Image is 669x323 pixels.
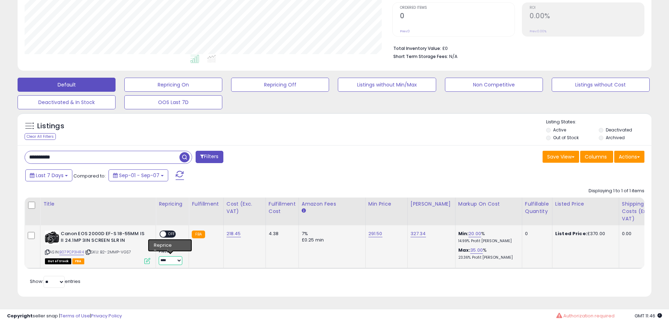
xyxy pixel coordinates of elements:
[196,151,223,163] button: Filters
[449,53,458,60] span: N/A
[458,239,517,244] p: 14.99% Profit [PERSON_NAME]
[25,169,72,181] button: Last 7 Days
[302,231,360,237] div: 7%
[231,78,329,92] button: Repricing Off
[18,95,116,109] button: Deactivated & In Stock
[622,200,658,222] div: Shipping Costs (Exc. VAT)
[43,200,153,208] div: Title
[302,208,306,214] small: Amazon Fees.
[530,12,644,21] h2: 0.00%
[368,200,405,208] div: Min Price
[614,151,644,163] button: Actions
[458,247,517,260] div: %
[445,78,543,92] button: Non Competitive
[73,173,106,179] span: Compared to:
[525,231,547,237] div: 0
[72,258,84,264] span: FBA
[159,249,183,265] div: Preset:
[91,312,122,319] a: Privacy Policy
[45,231,59,245] img: 51pvlmv-DDL._SL40_.jpg
[227,230,241,237] a: 218.45
[470,247,483,254] a: 35.00
[530,29,546,33] small: Prev: 0.00%
[635,312,662,319] span: 2025-09-16 11:46 GMT
[18,78,116,92] button: Default
[525,200,549,215] div: Fulfillable Quantity
[555,231,614,237] div: £370.00
[622,231,656,237] div: 0.00
[400,12,514,21] h2: 0
[400,29,410,33] small: Prev: 0
[468,230,481,237] a: 20.00
[589,188,644,194] div: Displaying 1 to 1 of 1 items
[563,312,615,319] span: Authorization required
[458,255,517,260] p: 23.36% Profit [PERSON_NAME]
[368,230,382,237] a: 291.50
[546,119,651,125] p: Listing States:
[553,135,579,141] label: Out of Stock
[85,249,131,255] span: | SKU: B2-2MMP-VGS7
[60,312,90,319] a: Terms of Use
[192,200,220,208] div: Fulfillment
[455,198,522,225] th: The percentage added to the cost of goods (COGS) that forms the calculator for Min & Max prices.
[269,231,293,237] div: 4.38
[585,153,607,160] span: Columns
[580,151,613,163] button: Columns
[393,53,448,59] b: Short Term Storage Fees:
[393,44,639,52] li: £0
[302,200,362,208] div: Amazon Fees
[302,237,360,243] div: £0.25 min
[552,78,650,92] button: Listings without Cost
[159,200,186,208] div: Repricing
[606,135,625,141] label: Archived
[393,45,441,51] b: Total Inventory Value:
[159,241,183,248] div: Amazon AI
[400,6,514,10] span: Ordered Items
[555,230,587,237] b: Listed Price:
[458,200,519,208] div: Markup on Cost
[192,231,205,238] small: FBA
[109,169,168,181] button: Sep-01 - Sep-07
[119,172,159,179] span: Sep-01 - Sep-07
[59,249,84,255] a: B07PCP3HR4
[45,231,150,263] div: ASIN:
[7,312,33,319] strong: Copyright
[30,278,80,285] span: Show: entries
[7,313,122,319] div: seller snap | |
[411,200,452,208] div: [PERSON_NAME]
[124,78,222,92] button: Repricing On
[530,6,644,10] span: ROI
[606,127,632,133] label: Deactivated
[458,247,471,253] b: Max:
[458,231,517,244] div: %
[166,231,177,237] span: OFF
[124,95,222,109] button: OOS Last 7D
[36,172,64,179] span: Last 7 Days
[45,258,71,264] span: All listings that are currently out of stock and unavailable for purchase on Amazon
[553,127,566,133] label: Active
[338,78,436,92] button: Listings without Min/Max
[411,230,426,237] a: 327.34
[543,151,579,163] button: Save View
[25,133,56,140] div: Clear All Filters
[269,200,296,215] div: Fulfillment Cost
[61,231,146,245] b: Canon EOS 2000D EF-S 18-55MM IS II 24.1MP 3IN SCREEN SLR IN
[555,200,616,208] div: Listed Price
[458,230,469,237] b: Min:
[37,121,64,131] h5: Listings
[227,200,263,215] div: Cost (Exc. VAT)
